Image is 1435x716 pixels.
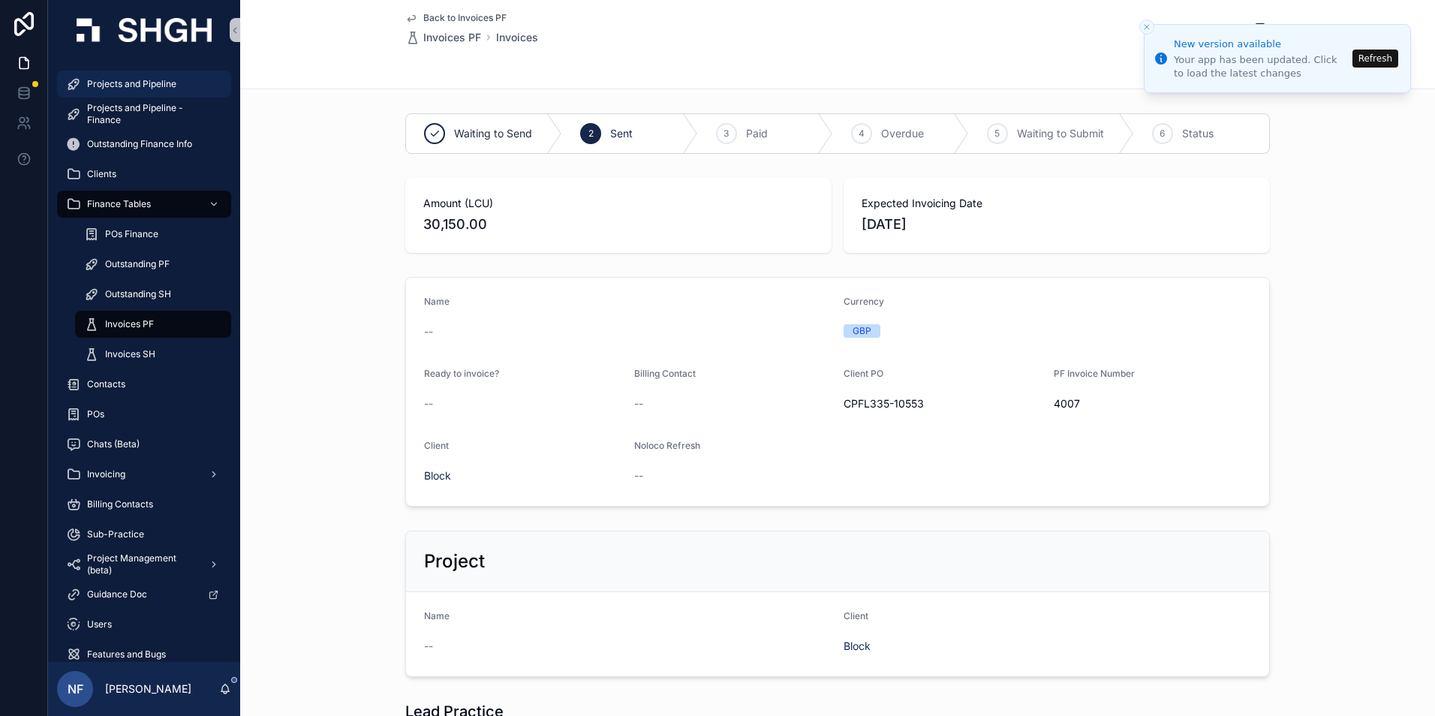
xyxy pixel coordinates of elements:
a: Sub-Practice [57,521,231,548]
span: Expected Invoicing Date [862,196,1252,211]
span: 6 [1160,128,1165,140]
span: 5 [994,128,1000,140]
span: Client [844,610,868,621]
span: POs Finance [105,228,158,240]
span: Finance Tables [87,198,151,210]
a: Chats (Beta) [57,431,231,458]
a: Invoices SH [75,341,231,368]
span: Clients [87,168,116,180]
div: scrollable content [48,60,240,662]
span: Billing Contact [634,368,696,379]
span: 3 [724,128,729,140]
span: Contacts [87,378,125,390]
a: Outstanding Finance Info [57,131,231,158]
span: Overdue [881,126,924,141]
span: Ready to invoice? [424,368,499,379]
span: -- [634,468,643,483]
span: Sent [610,126,633,141]
button: Close toast [1139,20,1154,35]
span: Paid [746,126,768,141]
span: Users [87,618,112,630]
p: [PERSON_NAME] [105,681,191,696]
span: Noloco Refresh [634,440,700,451]
div: GBP [853,324,871,338]
span: Waiting to Submit [1017,126,1104,141]
span: Guidance Doc [87,588,147,600]
div: New version available [1174,37,1348,52]
span: Outstanding SH [105,288,171,300]
span: CPFL335-10553 [844,396,1042,411]
span: Invoicing [87,468,125,480]
a: Block [844,639,871,654]
a: Projects and Pipeline - Finance [57,101,231,128]
span: Name [424,296,450,307]
a: Invoices PF [405,30,481,45]
a: Back to Invoices PF [405,12,507,24]
span: Chats (Beta) [87,438,140,450]
span: Outstanding Finance Info [87,138,192,150]
span: -- [424,324,433,339]
span: Client PO [844,368,883,379]
a: Invoices PF [75,311,231,338]
a: Finance Tables [57,191,231,218]
span: Billing Contacts [87,498,153,510]
img: App logo [77,18,212,42]
span: Features and Bugs [87,648,166,660]
span: Amount (LCU) [423,196,814,211]
div: Your app has been updated. Click to load the latest changes [1174,53,1348,80]
a: POs [57,401,231,428]
span: 2 [588,128,594,140]
span: Status [1182,126,1214,141]
a: Clients [57,161,231,188]
a: Block [424,468,451,483]
span: PF Invoice Number [1054,368,1135,379]
a: Billing Contacts [57,491,231,518]
span: Waiting to Send [454,126,532,141]
a: Users [57,611,231,638]
a: Guidance Doc [57,581,231,608]
a: Features and Bugs [57,641,231,668]
span: Projects and Pipeline - Finance [87,102,216,126]
span: -- [424,639,433,654]
a: POs Finance [75,221,231,248]
a: Invoicing [57,461,231,488]
button: Refresh [1352,50,1398,68]
span: Currency [844,296,884,307]
span: Name [424,610,450,621]
span: -- [634,396,643,411]
span: Invoices SH [105,348,155,360]
span: Project Management (beta) [87,552,197,576]
a: Outstanding PF [75,251,231,278]
span: 4 [859,128,865,140]
a: Contacts [57,371,231,398]
a: Projects and Pipeline [57,71,231,98]
span: 4007 [1054,396,1252,411]
span: POs [87,408,104,420]
span: 30,150.00 [423,214,814,235]
span: Back to Invoices PF [423,12,507,24]
span: Client [424,440,449,451]
span: Sub-Practice [87,528,144,540]
h2: Project [424,549,485,573]
a: Invoices [496,30,538,45]
span: Invoices PF [423,30,481,45]
span: NF [68,680,83,698]
span: Outstanding PF [105,258,170,270]
a: Project Management (beta) [57,551,231,578]
span: [DATE] [862,214,1252,235]
span: Invoices PF [105,318,154,330]
span: Projects and Pipeline [87,78,176,90]
span: -- [424,396,433,411]
a: Outstanding SH [75,281,231,308]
